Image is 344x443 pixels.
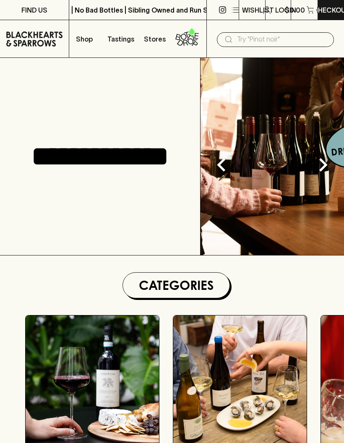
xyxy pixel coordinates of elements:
[76,34,93,44] p: Shop
[107,34,134,44] p: Tastings
[126,276,226,294] h1: Categories
[69,20,104,57] button: Shop
[201,58,344,255] img: optimise
[138,20,172,57] a: Stores
[144,34,166,44] p: Stores
[306,148,340,182] button: Next
[21,5,47,15] p: FIND US
[104,20,138,57] a: Tastings
[242,5,274,15] p: Wishlist
[237,33,327,46] input: Try "Pinot noir"
[275,5,296,15] p: Login
[205,148,238,182] button: Previous
[285,5,305,15] p: $0.00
